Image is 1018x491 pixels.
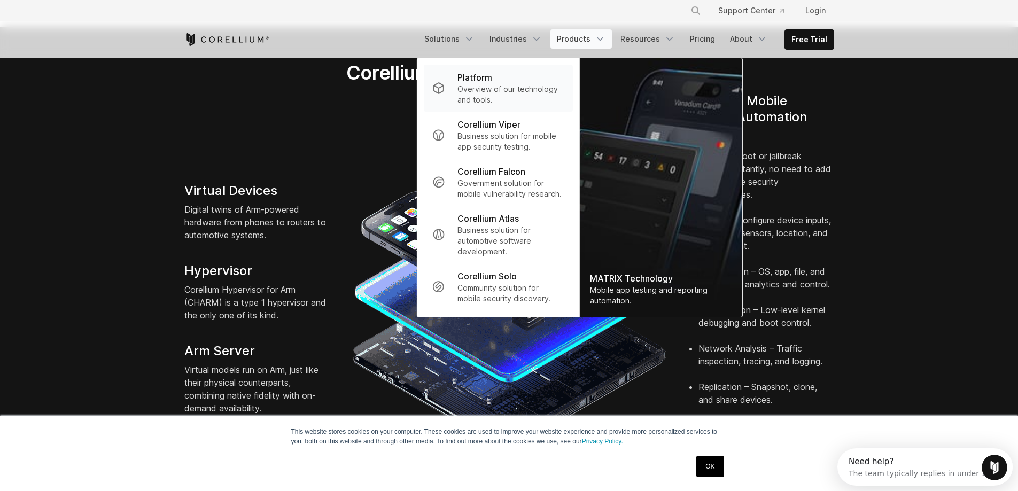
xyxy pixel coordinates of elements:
[423,263,572,310] a: Corellium Solo Community solution for mobile security discovery.
[457,178,564,199] p: Government solution for mobile vulnerability research.
[457,212,519,225] p: Corellium Atlas
[698,342,834,380] li: Network Analysis – Traffic inspection, tracing, and logging.
[184,263,331,279] h4: Hypervisor
[457,270,517,283] p: Corellium Solo
[457,225,564,257] p: Business solution for automotive software development.
[483,29,548,49] a: Industries
[982,455,1007,480] iframe: Intercom live chat
[457,131,564,152] p: Business solution for mobile app security testing.
[457,71,492,84] p: Platform
[698,380,834,419] li: Replication – Snapshot, clone, and share devices.
[184,283,331,322] p: Corellium Hypervisor for Arm (CHARM) is a type 1 hypervisor and the only one of its kind.
[683,29,721,49] a: Pricing
[457,283,564,304] p: Community solution for mobile security discovery.
[457,118,520,131] p: Corellium Viper
[184,343,331,359] h4: Arm Server
[184,183,331,199] h4: Virtual Devices
[184,363,331,415] p: Virtual models run on Arm, just like their physical counterparts, combining native fidelity with ...
[678,1,834,20] div: Navigation Menu
[11,18,153,29] div: The team typically replies in under 1h
[582,438,623,445] a: Privacy Policy.
[797,1,834,20] a: Login
[423,65,572,112] a: Platform Overview of our technology and tools.
[785,30,834,49] a: Free Trial
[296,61,722,84] h2: Corellium Virtual Hardware Platform
[457,165,525,178] p: Corellium Falcon
[686,1,705,20] button: Search
[688,93,834,141] h4: Powerful Mobile Testing Automation Tools
[457,84,564,105] p: Overview of our technology and tools.
[837,448,1013,486] iframe: Intercom live chat discovery launcher
[4,4,185,34] div: Open Intercom Messenger
[352,141,666,455] img: iPhone and Android virtual machine and testing tools
[418,29,481,49] a: Solutions
[698,265,834,303] li: X-Ray Vision – OS, app, file, and system call analytics and control.
[423,159,572,206] a: Corellium Falcon Government solution for mobile vulnerability research.
[590,285,731,306] div: Mobile app testing and reporting automation.
[698,150,834,214] li: Access – Root or jailbreak devices instantly, no need to add code or use security vulnerabilities.
[423,206,572,263] a: Corellium Atlas Business solution for automotive software development.
[11,9,153,18] div: Need help?
[579,58,742,317] img: Matrix_WebNav_1x
[291,427,727,446] p: This website stores cookies on your computer. These cookies are used to improve your website expe...
[590,272,731,285] div: MATRIX Technology
[184,33,269,46] a: Corellium Home
[550,29,612,49] a: Products
[423,112,572,159] a: Corellium Viper Business solution for mobile app security testing.
[710,1,792,20] a: Support Center
[418,29,834,50] div: Navigation Menu
[614,29,681,49] a: Resources
[698,214,834,265] li: Control – Configure device inputs, identifiers, sensors, location, and environment.
[698,303,834,342] li: Introspection – Low-level kernel debugging and boot control.
[184,203,331,241] p: Digital twins of Arm-powered hardware from phones to routers to automotive systems.
[579,58,742,317] a: MATRIX Technology Mobile app testing and reporting automation.
[696,456,724,477] a: OK
[724,29,774,49] a: About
